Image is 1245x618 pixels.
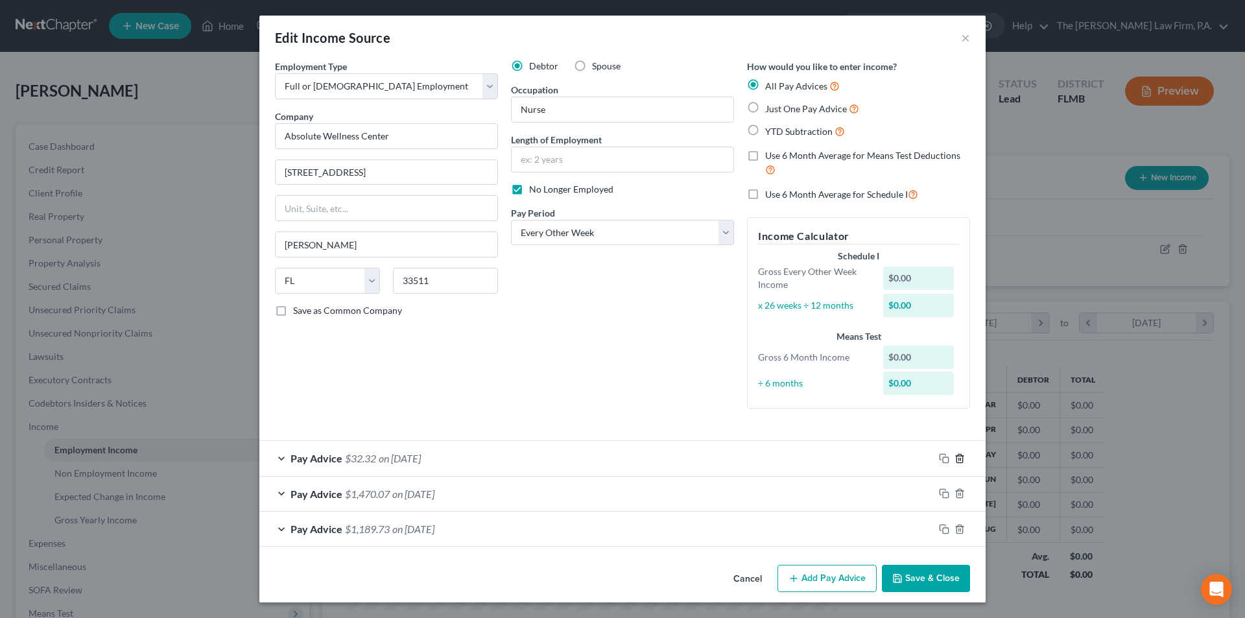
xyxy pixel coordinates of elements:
[290,523,342,535] span: Pay Advice
[883,372,954,395] div: $0.00
[379,452,421,464] span: on [DATE]
[723,566,772,592] button: Cancel
[345,523,390,535] span: $1,189.73
[511,133,602,147] label: Length of Employment
[275,123,498,149] input: Search company by name...
[883,267,954,290] div: $0.00
[290,452,342,464] span: Pay Advice
[765,103,847,114] span: Just One Pay Advice
[393,268,498,294] input: Enter zip...
[275,29,390,47] div: Edit Income Source
[276,196,497,220] input: Unit, Suite, etc...
[392,488,434,500] span: on [DATE]
[1201,574,1232,605] div: Open Intercom Messenger
[758,228,959,244] h5: Income Calculator
[752,265,877,291] div: Gross Every Other Week Income
[752,351,877,364] div: Gross 6 Month Income
[290,488,342,500] span: Pay Advice
[883,346,954,369] div: $0.00
[758,250,959,263] div: Schedule I
[529,60,558,71] span: Debtor
[276,232,497,257] input: Enter city...
[275,61,347,72] span: Employment Type
[345,452,376,464] span: $32.32
[392,523,434,535] span: on [DATE]
[961,30,970,45] button: ×
[345,488,390,500] span: $1,470.07
[765,126,833,137] span: YTD Subtraction
[765,189,908,200] span: Use 6 Month Average for Schedule I
[511,208,555,219] span: Pay Period
[882,565,970,592] button: Save & Close
[529,184,613,195] span: No Longer Employed
[275,111,313,122] span: Company
[758,330,959,343] div: Means Test
[752,377,877,390] div: ÷ 6 months
[765,150,960,161] span: Use 6 Month Average for Means Test Deductions
[512,97,733,122] input: --
[511,83,558,97] label: Occupation
[747,60,897,73] label: How would you like to enter income?
[765,80,827,91] span: All Pay Advices
[883,294,954,317] div: $0.00
[777,565,877,592] button: Add Pay Advice
[276,160,497,185] input: Enter address...
[752,299,877,312] div: x 26 weeks ÷ 12 months
[293,305,402,316] span: Save as Common Company
[592,60,621,71] span: Spouse
[512,147,733,172] input: ex: 2 years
